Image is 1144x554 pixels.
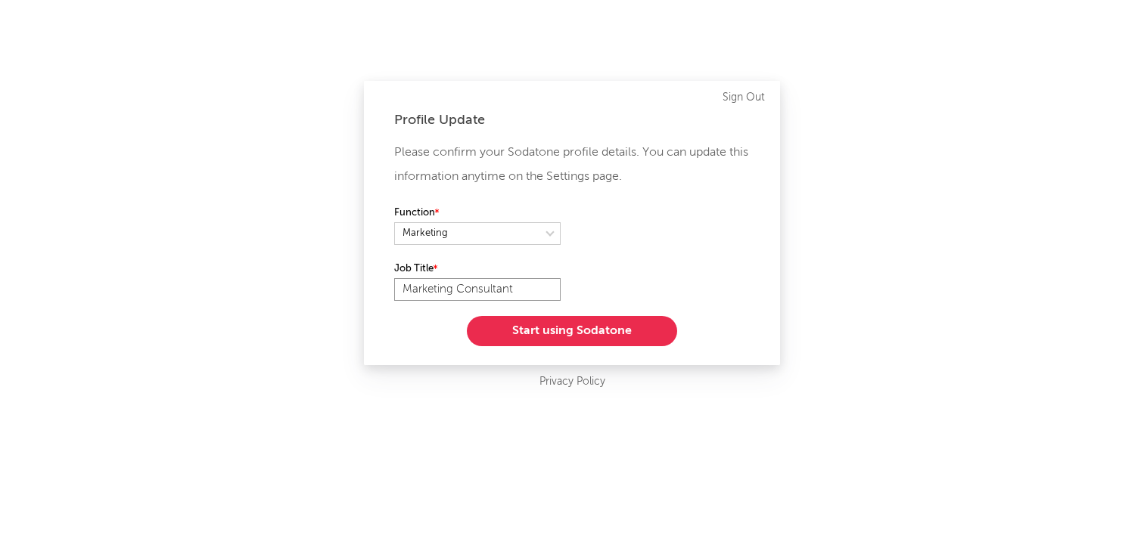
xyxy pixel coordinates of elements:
[467,316,677,346] button: Start using Sodatone
[539,373,605,392] a: Privacy Policy
[723,88,765,107] a: Sign Out
[394,111,750,129] div: Profile Update
[394,260,561,278] label: Job Title
[394,204,561,222] label: Function
[394,141,750,189] p: Please confirm your Sodatone profile details. You can update this information anytime on the Sett...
